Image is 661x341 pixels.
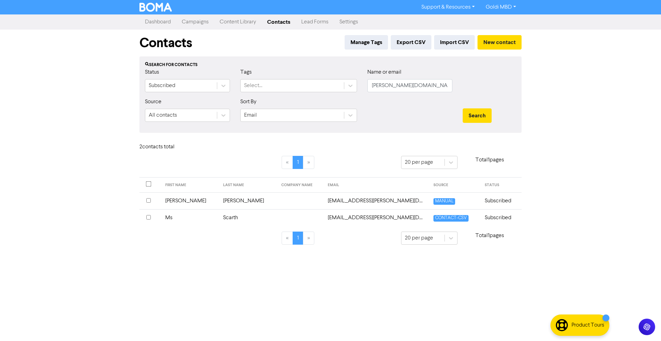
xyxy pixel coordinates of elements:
button: Search [463,108,492,123]
img: BOMA Logo [139,3,172,12]
label: Sort By [240,98,256,106]
td: [PERSON_NAME] [161,192,219,209]
label: Source [145,98,161,106]
h6: 2 contact s total [139,144,195,150]
td: scarthc@ames.net.au [324,209,429,226]
label: Name or email [367,68,401,76]
p: Total 1 pages [458,232,522,240]
td: Subscribed [481,209,522,226]
td: Subscribed [481,192,522,209]
div: 20 per page [405,234,433,242]
h1: Contacts [139,35,192,51]
iframe: Chat Widget [627,308,661,341]
div: All contacts [149,111,177,119]
div: 20 per page [405,158,433,167]
th: STATUS [481,178,522,193]
button: New contact [478,35,522,50]
a: Settings [334,15,364,29]
button: Import CSV [434,35,475,50]
div: Email [244,111,257,119]
th: LAST NAME [219,178,277,193]
a: Campaigns [176,15,214,29]
td: Ms [161,209,219,226]
span: MANUAL [433,198,455,205]
a: Dashboard [139,15,176,29]
td: collinsonm@ames.net.au [324,192,429,209]
div: Select... [244,82,262,90]
button: Export CSV [391,35,431,50]
th: SOURCE [429,178,481,193]
th: FIRST NAME [161,178,219,193]
a: Lead Forms [296,15,334,29]
div: Subscribed [149,82,175,90]
td: Scarth [219,209,277,226]
a: Support & Resources [416,2,480,13]
span: CONTACT-CSV [433,215,469,222]
a: Contacts [262,15,296,29]
a: Goldi MBD [480,2,522,13]
th: COMPANY NAME [277,178,324,193]
div: Search for contacts [145,62,516,68]
p: Total 1 pages [458,156,522,164]
a: Page 1 is your current page [293,156,303,169]
a: Content Library [214,15,262,29]
a: Page 1 is your current page [293,232,303,245]
label: Status [145,68,159,76]
button: Manage Tags [345,35,388,50]
td: [PERSON_NAME] [219,192,277,209]
label: Tags [240,68,252,76]
th: EMAIL [324,178,429,193]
